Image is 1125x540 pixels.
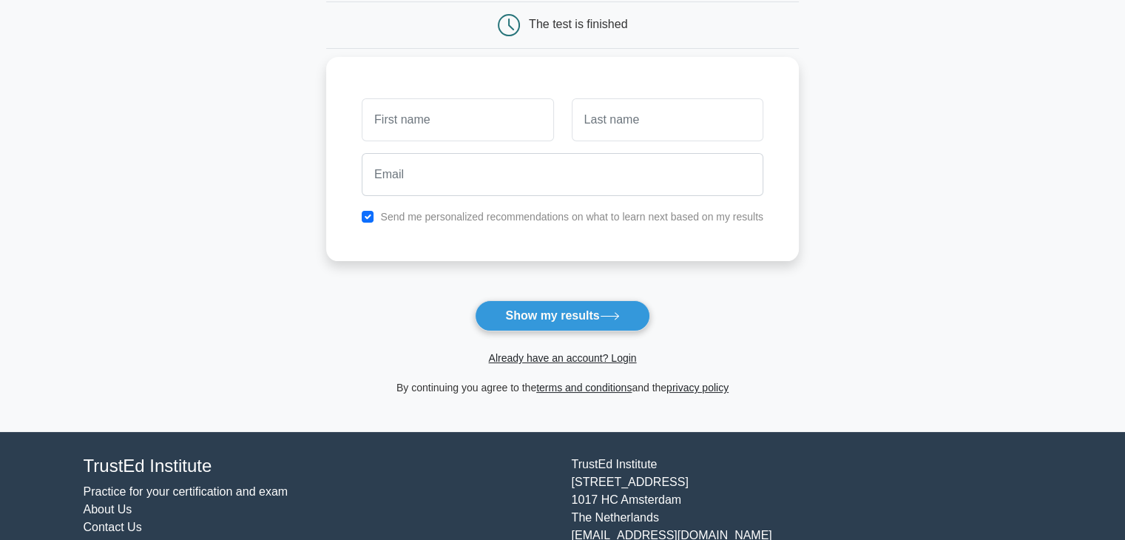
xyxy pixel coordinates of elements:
div: The test is finished [529,18,627,30]
a: privacy policy [666,382,729,394]
button: Show my results [475,300,649,331]
input: First name [362,98,553,141]
input: Last name [572,98,763,141]
a: About Us [84,503,132,516]
a: Contact Us [84,521,142,533]
input: Email [362,153,763,196]
a: Practice for your certification and exam [84,485,288,498]
a: terms and conditions [536,382,632,394]
h4: TrustEd Institute [84,456,554,477]
label: Send me personalized recommendations on what to learn next based on my results [380,211,763,223]
a: Already have an account? Login [488,352,636,364]
div: By continuing you agree to the and the [317,379,808,396]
